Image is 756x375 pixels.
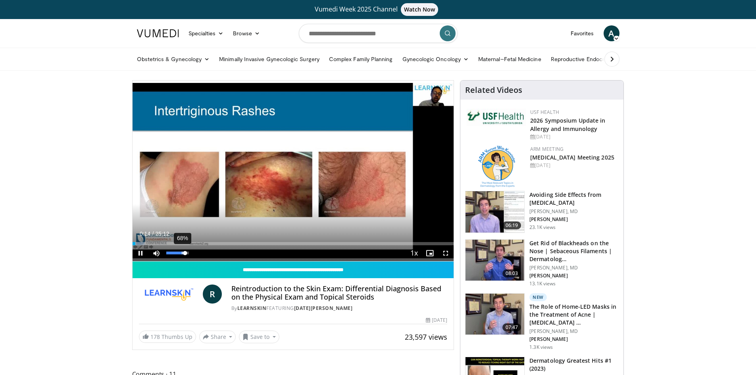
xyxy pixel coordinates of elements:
div: [DATE] [426,317,447,324]
button: Save to [239,331,279,343]
div: [DATE] [530,162,617,169]
a: USF Health [530,109,559,115]
a: Obstetrics & Gynecology [132,51,215,67]
img: LearnSkin [139,285,200,304]
p: [PERSON_NAME], MD [529,208,619,215]
a: [MEDICAL_DATA] Meeting 2025 [530,154,614,161]
h3: The Role of Home-LED Masks in the Treatment of Acne | [MEDICAL_DATA] … [529,303,619,327]
a: 07:47 New The Role of Home-LED Masks in the Treatment of Acne | [MEDICAL_DATA] … [PERSON_NAME], M... [465,293,619,350]
a: Reproductive Endocrinology & [MEDICAL_DATA] [546,51,679,67]
div: Progress Bar [133,242,454,245]
span: 07:47 [502,323,521,331]
input: Search topics, interventions [299,24,458,43]
a: Favorites [566,25,599,41]
p: [PERSON_NAME] [529,336,619,342]
img: 54dc8b42-62c8-44d6-bda4-e2b4e6a7c56d.150x105_q85_crop-smart_upscale.jpg [466,240,524,281]
video-js: Video Player [133,81,454,262]
a: 178 Thumbs Up [139,331,196,343]
a: Minimally Invasive Gynecologic Surgery [214,51,324,67]
p: 23.1K views [529,224,556,231]
span: 25:12 [155,231,169,237]
button: Enable picture-in-picture mode [422,245,438,261]
h3: Get Rid of Blackheads on the Nose | Sebaceous Filaments | Dermatolog… [529,239,619,263]
div: By FEATURING [231,305,447,312]
p: [PERSON_NAME], MD [529,328,619,335]
p: [PERSON_NAME], MD [529,265,619,271]
span: 08:03 [502,269,521,277]
a: 08:03 Get Rid of Blackheads on the Nose | Sebaceous Filaments | Dermatolog… [PERSON_NAME], MD [PE... [465,239,619,287]
span: 0:14 [140,231,150,237]
img: bdc749e8-e5f5-404f-8c3a-bce07f5c1739.150x105_q85_crop-smart_upscale.jpg [466,294,524,335]
img: 89a28c6a-718a-466f-b4d1-7c1f06d8483b.png.150x105_q85_autocrop_double_scale_upscale_version-0.2.png [478,146,515,187]
button: Playback Rate [406,245,422,261]
a: R [203,285,222,304]
a: Gynecologic Oncology [398,51,473,67]
h4: Reintroduction to the Skin Exam: Differential Diagnosis Based on the Physical Exam and Topical St... [231,285,447,302]
p: New [529,293,547,301]
a: Vumedi Week 2025 ChannelWatch Now [138,3,618,16]
span: 06:19 [502,221,521,229]
h3: Dermatology Greatest Hits #1 (2023) [529,357,619,373]
p: [PERSON_NAME] [529,216,619,223]
span: 23,597 views [405,332,447,342]
p: 1.3K views [529,344,553,350]
h4: Related Videos [465,85,522,95]
h3: Avoiding Side Effects from [MEDICAL_DATA] [529,191,619,207]
a: 06:19 Avoiding Side Effects from [MEDICAL_DATA] [PERSON_NAME], MD [PERSON_NAME] 23.1K views [465,191,619,233]
img: 6f9900f7-f6e7-4fd7-bcbb-2a1dc7b7d476.150x105_q85_crop-smart_upscale.jpg [466,191,524,233]
p: [PERSON_NAME] [529,273,619,279]
img: VuMedi Logo [137,29,179,37]
span: / [152,231,154,237]
a: Maternal–Fetal Medicine [473,51,546,67]
a: A [604,25,619,41]
a: Browse [228,25,265,41]
a: Complex Family Planning [324,51,398,67]
a: 2026 Symposium Update in Allergy and Immunology [530,117,605,133]
button: Fullscreen [438,245,454,261]
button: Share [199,331,236,343]
div: [DATE] [530,133,617,140]
div: Volume Level [166,252,189,254]
img: 6ba8804a-8538-4002-95e7-a8f8012d4a11.png.150x105_q85_autocrop_double_scale_upscale_version-0.2.jpg [467,109,526,126]
button: Mute [148,245,164,261]
a: [DATE][PERSON_NAME] [294,305,353,312]
span: 178 [150,333,160,340]
button: Pause [133,245,148,261]
p: 13.1K views [529,281,556,287]
a: Specialties [184,25,229,41]
a: ARM Meeting [530,146,564,152]
a: LearnSkin [237,305,267,312]
span: Watch Now [401,3,439,16]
